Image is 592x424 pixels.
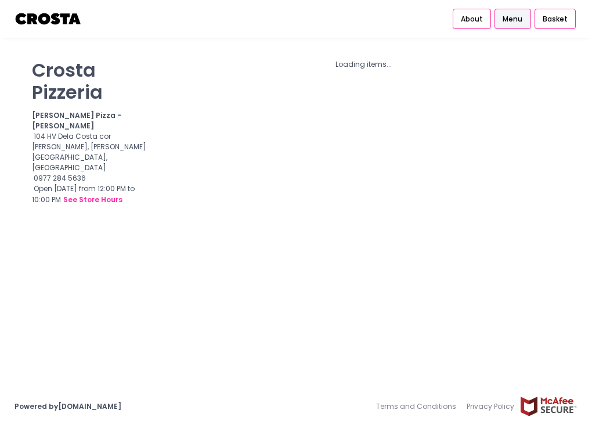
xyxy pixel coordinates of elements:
img: mcafee-secure [519,396,577,416]
div: 0977 284 5636 [32,173,153,184]
a: About [453,9,491,30]
div: Loading items... [168,59,560,70]
p: Crosta Pizzeria [32,59,153,103]
b: [PERSON_NAME] Pizza - [PERSON_NAME] [32,110,121,131]
span: Menu [503,14,522,24]
div: Open [DATE] from 12:00 PM to 10:00 PM [32,184,153,206]
img: logo [15,9,82,29]
span: Basket [543,14,568,24]
a: Menu [494,9,530,30]
button: see store hours [63,194,123,206]
div: 104 HV Dela Costa cor [PERSON_NAME], [PERSON_NAME][GEOGRAPHIC_DATA], [GEOGRAPHIC_DATA] [32,131,153,173]
span: About [461,14,483,24]
a: Privacy Policy [461,396,519,417]
a: Terms and Conditions [376,396,461,417]
a: Powered by[DOMAIN_NAME] [15,401,121,411]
